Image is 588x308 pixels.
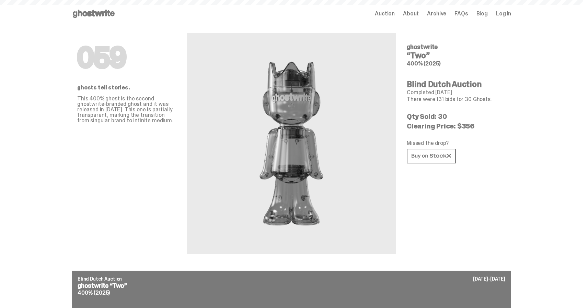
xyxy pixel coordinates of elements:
[407,43,438,51] span: ghostwrite
[77,85,176,90] p: ghosts tell stories.
[407,51,506,60] h4: “Two”
[78,276,505,281] p: Blind Dutch Auction
[78,289,110,296] span: 400% (2025)
[407,60,441,67] span: 400% (2025)
[427,11,446,16] a: Archive
[407,97,506,102] p: There were 131 bids for 30 Ghosts.
[407,113,506,120] p: Qty Sold: 30
[407,123,506,130] p: Clearing Price: $356
[476,11,488,16] a: Blog
[77,96,176,123] p: This 400% ghost is the second ghostwrite-branded ghost and it was released in [DATE]. This one is...
[454,11,468,16] a: FAQs
[473,276,505,281] p: [DATE]-[DATE]
[216,49,367,238] img: ghostwrite&ldquo;Two&rdquo;
[403,11,419,16] a: About
[375,11,395,16] a: Auction
[407,80,506,88] h4: Blind Dutch Auction
[77,44,176,71] h1: 059
[496,11,511,16] a: Log in
[407,140,506,146] p: Missed the drop?
[407,90,506,95] p: Completed [DATE]
[78,283,505,289] p: ghostwrite “Two”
